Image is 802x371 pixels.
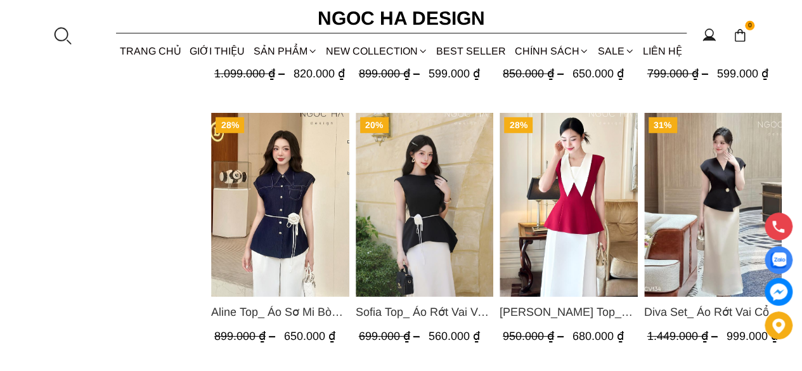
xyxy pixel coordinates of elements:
div: SẢN PHẨM [249,34,321,68]
a: SALE [593,34,638,68]
span: 599.000 ₫ [716,67,768,80]
span: 1.449.000 ₫ [647,330,720,342]
a: BEST SELLER [432,34,510,68]
span: 799.000 ₫ [647,67,711,80]
span: 680.000 ₫ [572,330,624,342]
img: Sofia Top_ Áo Rớt Vai Vạt Rủ Màu Đỏ A428 [355,113,493,297]
a: Display image [765,246,792,274]
a: GIỚI THIỆU [186,34,249,68]
a: Product image - Sofia Top_ Áo Rớt Vai Vạt Rủ Màu Đỏ A428 [355,113,493,297]
span: [PERSON_NAME] Top_ Áo Peplum Mix Cổ trắng Màu Đỏ A1054 [500,303,638,321]
span: 820.000 ₫ [294,67,345,80]
img: Diva Set_ Áo Rớt Vai Cổ V, Chân Váy Lụa Đuôi Cá A1078+CV134 [644,113,782,297]
span: 850.000 ₫ [503,67,567,80]
span: 699.000 ₫ [358,330,422,342]
img: Display image [770,252,786,268]
a: NEW COLLECTION [321,34,432,68]
img: Aline Top_ Áo Sơ Mi Bò Lụa Rớt Vai A1070 [211,113,349,297]
span: 650.000 ₫ [284,330,335,342]
span: 999.000 ₫ [726,330,777,342]
img: img-CART-ICON-ksit0nf1 [733,29,747,42]
span: 650.000 ₫ [572,67,624,80]
span: 1.099.000 ₫ [214,67,288,80]
a: Ngoc Ha Design [306,3,496,34]
a: Link to Diva Set_ Áo Rớt Vai Cổ V, Chân Váy Lụa Đuôi Cá A1078+CV134 [644,303,782,321]
img: Sara Top_ Áo Peplum Mix Cổ trắng Màu Đỏ A1054 [500,113,638,297]
a: Product image - Diva Set_ Áo Rớt Vai Cổ V, Chân Váy Lụa Đuôi Cá A1078+CV134 [644,113,782,297]
a: Product image - Sara Top_ Áo Peplum Mix Cổ trắng Màu Đỏ A1054 [500,113,638,297]
a: Link to Aline Top_ Áo Sơ Mi Bò Lụa Rớt Vai A1070 [211,303,349,321]
span: 560.000 ₫ [428,330,479,342]
span: Diva Set_ Áo Rớt Vai Cổ V, Chân Váy Lụa Đuôi Cá A1078+CV134 [644,303,782,321]
a: TRANG CHỦ [116,34,186,68]
span: Sofia Top_ Áo Rớt Vai Vạt Rủ Màu Đỏ A428 [355,303,493,321]
span: 899.000 ₫ [214,330,278,342]
a: Link to Sara Top_ Áo Peplum Mix Cổ trắng Màu Đỏ A1054 [500,303,638,321]
span: 599.000 ₫ [428,67,479,80]
a: Link to Sofia Top_ Áo Rớt Vai Vạt Rủ Màu Đỏ A428 [355,303,493,321]
span: 899.000 ₫ [358,67,422,80]
div: Chính sách [510,34,593,68]
span: 0 [745,21,755,31]
span: Aline Top_ Áo Sơ Mi Bò Lụa Rớt Vai A1070 [211,303,349,321]
a: LIÊN HỆ [638,34,686,68]
span: 950.000 ₫ [503,330,567,342]
a: messenger [765,278,792,306]
a: Product image - Aline Top_ Áo Sơ Mi Bò Lụa Rớt Vai A1070 [211,113,349,297]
